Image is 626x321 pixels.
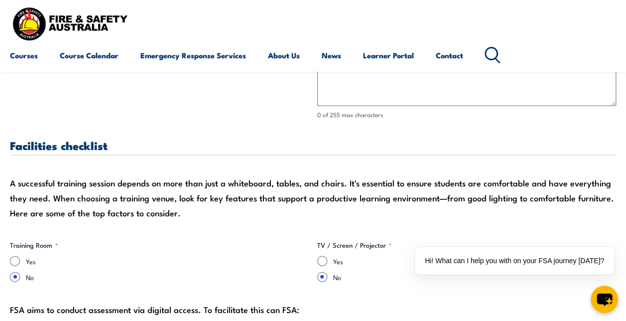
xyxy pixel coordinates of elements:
[60,43,119,67] a: Course Calendar
[10,43,38,67] a: Courses
[317,240,391,250] legend: TV / Screen / Projector
[591,286,618,313] button: chat-button
[333,272,617,282] label: No
[363,43,414,67] a: Learner Portal
[10,240,58,250] legend: Training Room
[10,302,616,317] div: FSA aims to conduct assessment via digital access. To facilitate this can FSA:
[26,256,309,266] label: Yes
[10,139,616,151] h3: Facilities checklist
[333,256,617,266] label: Yes
[436,43,463,67] a: Contact
[10,175,616,220] div: A successful training session depends on more than just a whiteboard, tables, and chairs. It's es...
[415,247,614,275] div: Hi! What can I help you with on your FSA journey [DATE]?
[268,43,300,67] a: About Us
[322,43,341,67] a: News
[140,43,246,67] a: Emergency Response Services
[26,272,309,282] label: No
[317,110,617,119] div: 0 of 255 max characters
